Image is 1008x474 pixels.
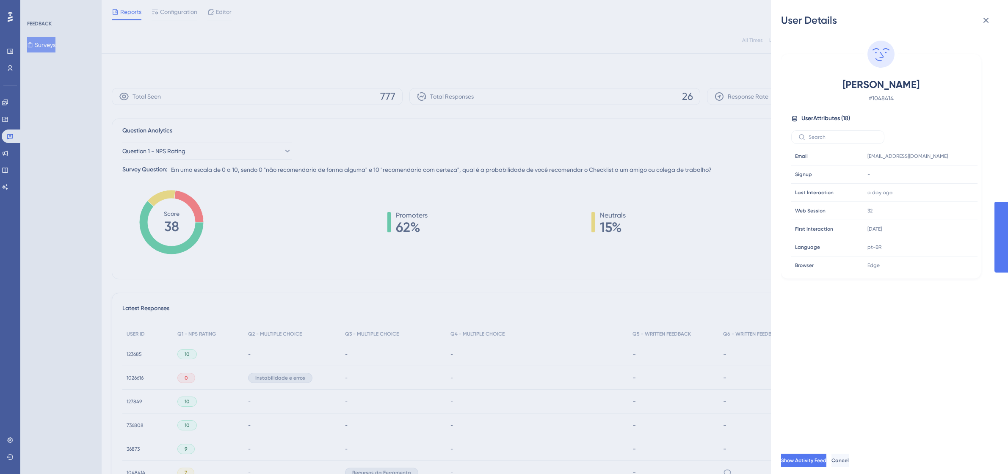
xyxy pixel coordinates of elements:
[867,244,881,251] span: pt-BR
[831,454,849,467] button: Cancel
[867,262,880,269] span: Edge
[781,14,998,27] div: User Details
[795,262,814,269] span: Browser
[867,226,882,232] time: [DATE]
[795,171,812,178] span: Signup
[867,190,892,196] time: a day ago
[806,93,956,103] span: # 1048414
[781,457,826,464] span: Show Activity Feed
[795,244,820,251] span: Language
[795,207,826,214] span: Web Session
[781,454,826,467] button: Show Activity Feed
[831,457,849,464] span: Cancel
[806,78,956,91] span: [PERSON_NAME]
[972,441,998,466] iframe: UserGuiding AI Assistant Launcher
[795,226,833,232] span: First Interaction
[795,189,834,196] span: Last Interaction
[801,113,850,124] span: User Attributes ( 18 )
[809,134,877,140] input: Search
[867,153,948,160] span: [EMAIL_ADDRESS][DOMAIN_NAME]
[795,153,808,160] span: Email
[867,171,870,178] span: -
[867,207,873,214] span: 32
